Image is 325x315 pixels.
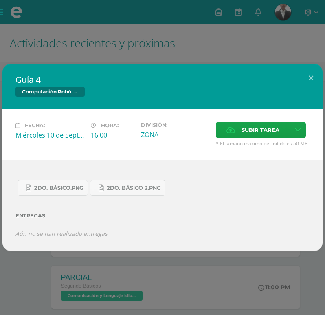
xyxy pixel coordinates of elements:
[15,230,108,237] i: Aún no se han realizado entregas
[90,180,165,196] a: 2do. Básico 2.png
[141,130,210,139] div: ZONA
[18,180,88,196] a: 2do. Básico.png
[141,122,210,128] label: División:
[34,185,83,191] span: 2do. Básico.png
[15,74,310,85] h2: Guía 4
[25,122,45,129] span: Fecha:
[15,87,85,97] span: Computación Robótica
[101,122,119,129] span: Hora:
[15,213,310,219] label: Entregas
[242,122,279,138] span: Subir tarea
[15,131,84,140] div: Miércoles 10 de Septiembre
[216,140,310,147] span: * El tamaño máximo permitido es 50 MB
[91,131,134,140] div: 16:00
[107,185,161,191] span: 2do. Básico 2.png
[299,64,323,92] button: Close (Esc)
